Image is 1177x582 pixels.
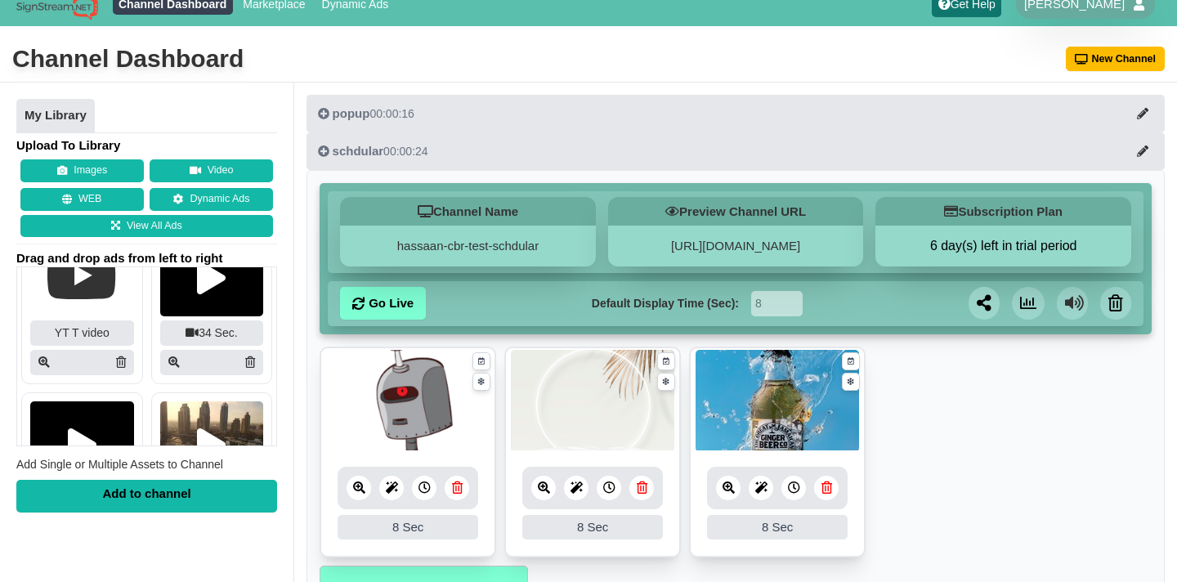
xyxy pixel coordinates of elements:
span: schdular [333,144,384,158]
div: 00:00:16 [318,105,414,122]
button: WEB [20,188,144,211]
img: Screenshot25020250115 221953 z0htpk [160,401,264,483]
span: Add Single or Multiple Assets to Channel [16,458,223,471]
div: 00:00:24 [318,143,428,159]
button: Video [150,159,273,182]
div: Channel Dashboard [12,43,244,75]
div: 8 Sec [338,515,478,539]
div: 8 Sec [707,515,848,539]
img: Screenshot25020250213 335940 10jobmg [160,235,264,316]
img: 2.779 mb [696,350,859,452]
div: Add to channel [16,480,277,513]
a: Dynamic Ads [150,188,273,211]
img: 5.782 mb [511,350,674,452]
iframe: Chat Widget [889,405,1177,582]
h5: Channel Name [340,197,596,226]
div: hassaan-cbr-test-schdular [340,226,596,266]
a: Go Live [340,287,426,320]
h5: Preview Channel URL [608,197,864,226]
div: 8 Sec [522,515,663,539]
span: popup [333,106,370,120]
span: Drag and drop ads from left to right [16,250,277,266]
a: View All Ads [20,215,273,238]
h5: Subscription Plan [875,197,1131,226]
img: 32.360 kb [326,350,490,452]
input: Seconds [751,291,803,316]
button: 6 day(s) left in trial period [875,238,1131,254]
a: [URL][DOMAIN_NAME] [671,239,800,253]
button: popup00:00:16 [307,95,1165,132]
button: New Channel [1066,47,1166,71]
button: schdular00:00:24 [307,132,1165,170]
div: YT T video [30,320,134,346]
img: Screenshot25020250213 335940 1ng3t20 [30,401,134,483]
a: My Library [16,99,95,133]
button: Images [20,159,144,182]
div: 34 Sec. [160,320,264,346]
label: Default Display Time (Sec): [592,295,739,312]
h4: Upload To Library [16,137,277,154]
